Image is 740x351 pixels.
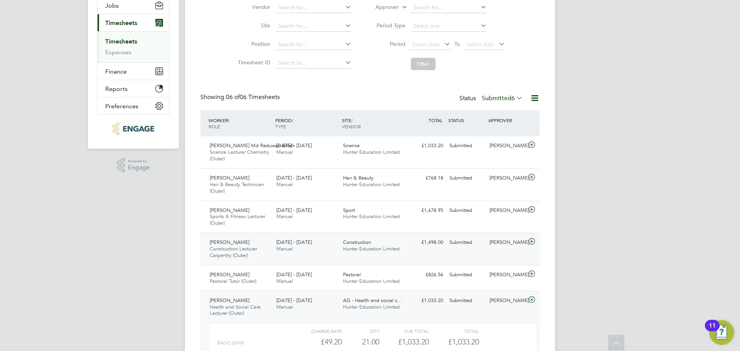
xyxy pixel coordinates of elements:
span: Engage [128,165,150,171]
span: [PERSON_NAME] [210,297,249,304]
div: Sub Total [379,326,429,336]
img: huntereducation-logo-retina.png [113,123,154,135]
div: Charge rate [292,326,342,336]
span: Timesheets [105,19,137,27]
div: PERIOD [273,113,340,133]
span: Manual [276,213,293,220]
span: £1,033.20 [448,337,479,346]
span: ROLE [209,123,220,129]
input: Search for... [276,2,351,13]
span: Hunter Education Limited [343,278,400,284]
span: [PERSON_NAME] [210,207,249,213]
span: Reports [105,85,128,92]
button: Timesheets [98,14,169,31]
span: [DATE] - [DATE] [276,271,312,278]
label: Site [235,22,270,29]
input: Select one [411,21,487,32]
span: Sport [343,207,355,213]
span: Select date [466,41,494,48]
span: [DATE] - [DATE] [276,207,312,213]
a: Powered byEngage [117,158,150,173]
a: Expenses [105,49,131,56]
span: TOTAL [429,117,442,123]
span: / [292,117,293,123]
span: VENDOR [342,123,361,129]
span: Hunter Education Limited [343,213,400,220]
input: Search for... [276,58,351,69]
span: Hunter Education Limited [343,181,400,188]
span: [DATE] - [DATE] [276,175,312,181]
div: £1,033.20 [406,294,446,307]
span: To [452,39,462,49]
span: Manual [276,304,293,310]
span: Pastoral Tutor (Outer) [210,278,256,284]
div: £1,033.20 [379,336,429,348]
button: Open Resource Center, 11 new notifications [709,320,734,345]
span: [PERSON_NAME] Md Reduwan Billah [210,142,294,149]
span: Select date [412,41,440,48]
div: Submitted [446,294,486,307]
label: Approver [364,3,399,11]
div: Submitted [446,236,486,249]
label: Period [371,40,405,47]
span: 6 [511,94,515,102]
div: Submitted [446,172,486,185]
input: Search for... [411,2,487,13]
div: Timesheets [98,31,169,62]
span: Hunter Education Limited [343,304,400,310]
div: Submitted [446,204,486,217]
span: Hair & Beauty Technician (Outer) [210,181,264,194]
span: Preferences [105,102,138,110]
div: QTY [342,326,379,336]
span: [PERSON_NAME] [210,271,249,278]
div: £826.56 [406,269,446,281]
span: Pastoral [343,271,361,278]
a: Timesheets [105,38,137,45]
span: Manual [276,149,293,155]
label: Period Type [371,22,405,29]
span: Manual [276,245,293,252]
button: Finance [98,63,169,80]
span: [PERSON_NAME] [210,239,249,245]
label: Position [235,40,270,47]
div: [PERSON_NAME] [486,172,526,185]
span: AG - Health and social c… [343,297,402,304]
label: Submitted [482,94,523,102]
div: £1,033.20 [406,139,446,152]
span: Finance [105,68,127,75]
div: 11 [709,326,716,336]
span: TYPE [275,123,286,129]
div: [PERSON_NAME] [486,294,526,307]
div: WORKER [207,113,273,133]
label: Timesheet ID [235,59,270,66]
div: £1,498.00 [406,236,446,249]
span: [PERSON_NAME] [210,175,249,181]
span: Manual [276,181,293,188]
div: Showing [200,93,281,101]
label: Vendor [235,3,270,10]
span: [DATE] - [DATE] [276,142,312,149]
span: Hunter Education Limited [343,149,400,155]
div: Status [459,93,524,104]
div: [PERSON_NAME] [486,236,526,249]
span: [DATE] - [DATE] [276,297,312,304]
div: £768.18 [406,172,446,185]
div: £1,678.95 [406,204,446,217]
div: [PERSON_NAME] [486,269,526,281]
div: Total [429,326,479,336]
div: Submitted [446,269,486,281]
div: [PERSON_NAME] [486,204,526,217]
div: [PERSON_NAME] [486,139,526,152]
div: APPROVER [486,113,526,127]
span: Sports & Fitness Lecturer (Outer) [210,213,265,226]
span: Construction [343,239,371,245]
span: Hair & Beauty [343,175,373,181]
span: Construction Lecturer Carpentry (Outer) [210,245,257,259]
span: Basic (£/HR) [217,340,244,346]
span: Science [343,142,360,149]
button: Reports [98,80,169,97]
span: Manual [276,278,293,284]
span: / [351,117,353,123]
input: Search for... [276,21,351,32]
span: / [228,117,230,123]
